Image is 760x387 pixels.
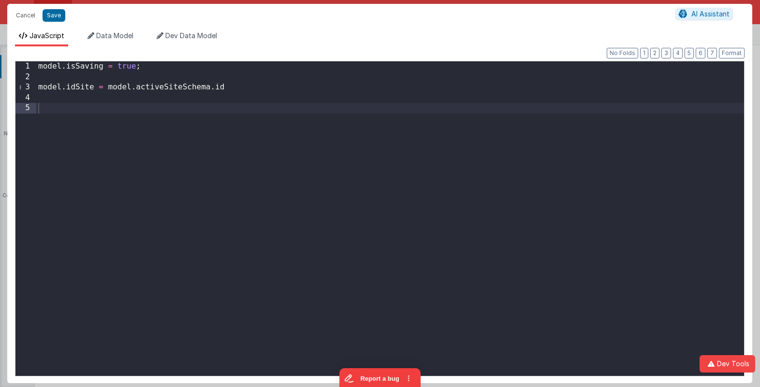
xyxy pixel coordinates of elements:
[43,9,65,22] button: Save
[96,31,133,40] span: Data Model
[640,48,648,58] button: 1
[15,72,36,83] div: 2
[15,103,36,114] div: 5
[15,61,36,72] div: 1
[719,48,745,58] button: Format
[165,31,217,40] span: Dev Data Model
[650,48,659,58] button: 2
[675,8,733,20] button: AI Assistant
[691,10,730,18] span: AI Assistant
[15,82,36,93] div: 3
[696,48,705,58] button: 6
[685,48,694,58] button: 5
[11,9,40,22] button: Cancel
[673,48,683,58] button: 4
[700,355,755,373] button: Dev Tools
[661,48,671,58] button: 3
[29,31,64,40] span: JavaScript
[707,48,717,58] button: 7
[607,48,638,58] button: No Folds
[15,93,36,103] div: 4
